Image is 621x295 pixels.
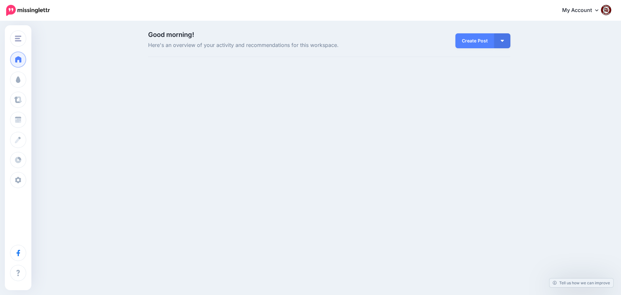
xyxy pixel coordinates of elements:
[455,33,494,48] a: Create Post
[550,278,613,287] a: Tell us how we can improve
[148,31,194,39] span: Good morning!
[501,40,504,42] img: arrow-down-white.png
[6,5,50,16] img: Missinglettr
[148,41,387,50] span: Here's an overview of your activity and recommendations for this workspace.
[15,36,21,41] img: menu.png
[556,3,611,18] a: My Account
